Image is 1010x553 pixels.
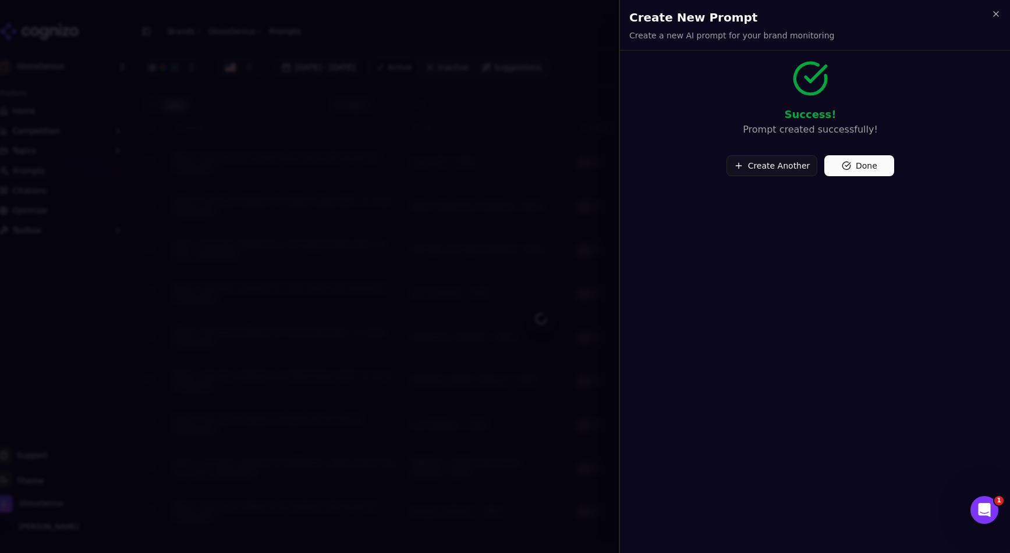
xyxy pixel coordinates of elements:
button: Create Another [727,155,818,176]
h2: Create New Prompt [629,9,1001,26]
iframe: Intercom live chat [970,496,998,524]
p: Prompt created successfully! [629,123,991,137]
button: Done [824,155,894,176]
p: Create a new AI prompt for your brand monitoring [629,30,834,41]
span: 1 [994,496,1004,505]
h3: Success! [629,106,991,123]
